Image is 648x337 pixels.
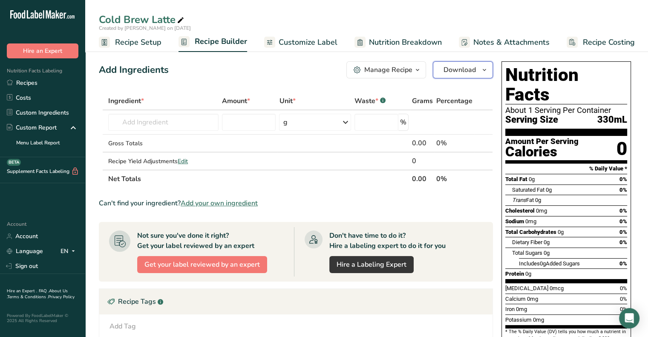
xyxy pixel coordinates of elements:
i: Trans [512,197,526,203]
span: Potassium [505,317,532,323]
input: Add Ingredient [108,114,219,131]
div: About 1 Serving Per Container [505,106,627,115]
span: Customize Label [279,37,337,48]
span: 0g [535,197,541,203]
span: 0mg [527,296,538,302]
span: Saturated Fat [512,187,544,193]
span: Download [444,65,476,75]
span: 0mg [516,306,527,312]
button: Download [433,61,493,78]
div: 0 [412,156,433,166]
span: 0g [529,176,535,182]
span: Calcium [505,296,526,302]
div: Add Tag [109,321,136,331]
div: Powered By FoodLabelMaker © 2025 All Rights Reserved [7,313,78,323]
span: Serving Size [505,115,558,125]
div: g [283,117,287,127]
div: EN [60,246,78,256]
div: Recipe Tags [99,289,492,314]
span: Grams [412,96,433,106]
a: Privacy Policy [48,294,75,300]
span: Includes Added Sugars [519,260,580,267]
span: Nutrition Breakdown [369,37,442,48]
h1: Nutrition Facts [505,65,627,104]
span: 0% [620,296,627,302]
span: 0mcg [550,285,564,291]
span: Iron [505,306,515,312]
span: 0g [540,260,546,267]
span: 0g [525,271,531,277]
th: 0% [435,170,474,187]
div: Amount Per Serving [505,138,579,146]
span: Notes & Attachments [473,37,550,48]
span: 0g [546,187,552,193]
a: Notes & Attachments [459,33,550,52]
span: 0mg [525,218,536,225]
span: Unit [279,96,295,106]
span: Sodium [505,218,524,225]
span: [MEDICAL_DATA] [505,285,548,291]
div: Open Intercom Messenger [619,308,639,328]
span: 330mL [597,115,627,125]
section: % Daily Value * [505,164,627,174]
span: Protein [505,271,524,277]
a: About Us . [7,288,68,300]
span: 0% [620,306,627,312]
span: Edit [178,157,188,165]
div: Not sure you've done it right? Get your label reviewed by an expert [137,230,254,251]
span: 0mg [536,207,547,214]
a: Customize Label [264,33,337,52]
div: Don't have time to do it? Hire a labeling expert to do it for you [329,230,446,251]
div: 0 [616,138,627,160]
span: 0% [619,207,627,214]
a: Hire an Expert . [7,288,37,294]
a: Language [7,244,43,259]
span: 0g [558,229,564,235]
div: Calories [505,146,579,158]
span: Percentage [436,96,472,106]
span: Total Fat [505,176,527,182]
div: Recipe Yield Adjustments [108,157,219,166]
span: Created by [PERSON_NAME] on [DATE] [99,25,191,32]
div: Cold Brew Latte [99,12,186,27]
div: Custom Report [7,123,57,132]
span: Cholesterol [505,207,535,214]
span: Ingredient [108,96,144,106]
span: Dietary Fiber [512,239,542,245]
span: 0% [619,187,627,193]
div: Can't find your ingredient? [99,198,493,208]
span: 0mg [533,317,544,323]
div: Waste [354,96,386,106]
span: 0% [619,176,627,182]
span: Get your label reviewed by an expert [144,259,260,270]
span: 0% [619,229,627,235]
a: Recipe Costing [567,33,635,52]
div: BETA [7,159,21,166]
a: FAQ . [39,288,49,294]
div: 0% [436,138,472,148]
th: Net Totals [107,170,410,187]
a: Recipe Setup [99,33,161,52]
span: 0g [544,239,550,245]
span: Recipe Builder [195,36,247,47]
span: 0% [619,260,627,267]
span: 0% [619,218,627,225]
span: Add your own ingredient [181,198,258,208]
a: Hire a Labeling Expert [329,256,414,273]
button: Get your label reviewed by an expert [137,256,267,273]
span: Total Carbohydrates [505,229,556,235]
span: Recipe Costing [583,37,635,48]
span: Fat [512,197,534,203]
span: 0% [619,239,627,245]
a: Terms & Conditions . [7,294,48,300]
span: Total Sugars [512,250,542,256]
span: Recipe Setup [115,37,161,48]
th: 0.00 [410,170,435,187]
a: Nutrition Breakdown [354,33,442,52]
div: Add Ingredients [99,63,169,77]
a: Recipe Builder [179,32,247,52]
div: Manage Recipe [364,65,412,75]
div: Gross Totals [108,139,219,148]
div: 0.00 [412,138,433,148]
button: Manage Recipe [346,61,426,78]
